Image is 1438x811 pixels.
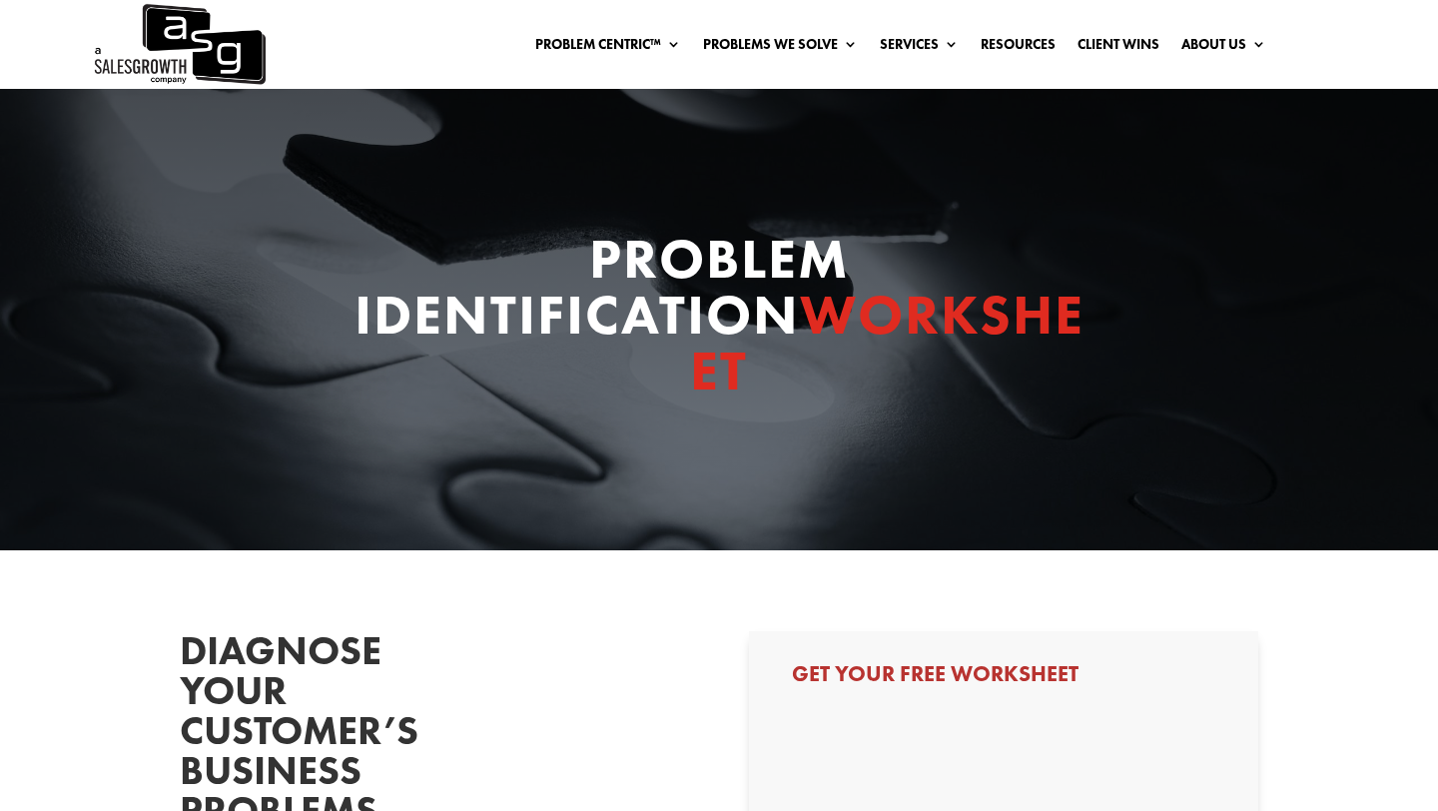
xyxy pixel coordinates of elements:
[1078,37,1159,59] a: Client Wins
[880,37,959,59] a: Services
[535,37,681,59] a: Problem Centric™
[703,37,858,59] a: Problems We Solve
[340,231,1098,408] h1: Problem Identification
[1181,37,1266,59] a: About Us
[690,279,1084,406] span: Worksheet
[792,663,1215,695] h3: Get Your Free Worksheet
[981,37,1056,59] a: Resources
